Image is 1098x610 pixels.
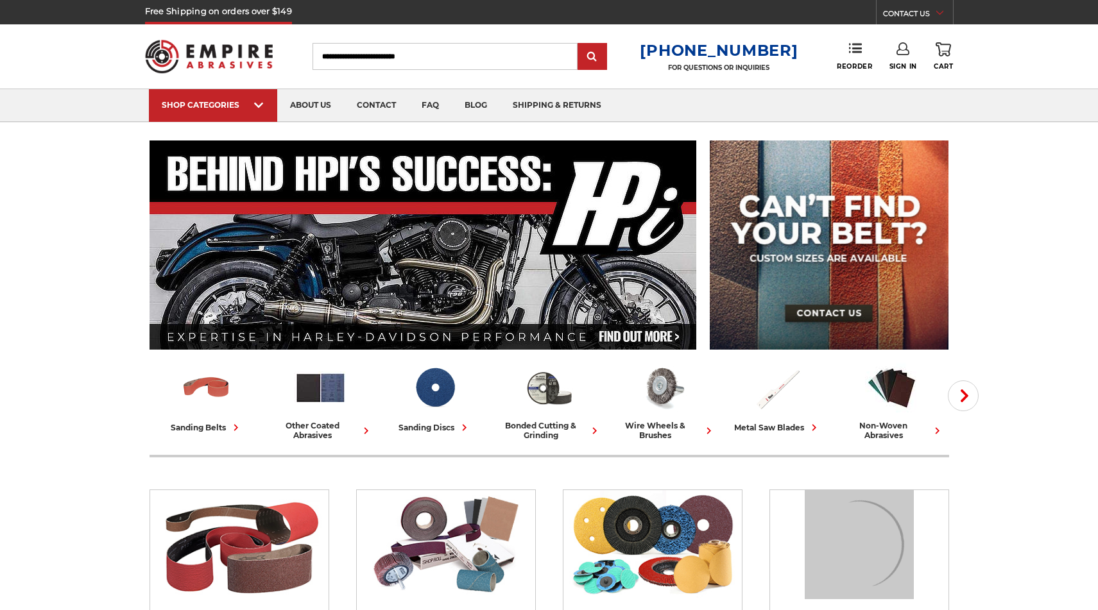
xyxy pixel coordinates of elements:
[500,89,614,122] a: shipping & returns
[522,361,576,414] img: Bonded Cutting & Grinding
[865,361,918,414] img: Non-woven Abrasives
[640,41,798,60] a: [PHONE_NUMBER]
[180,361,233,414] img: Sanding Belts
[383,361,487,434] a: sanding discs
[156,490,322,599] img: Sanding Belts
[640,64,798,72] p: FOR QUESTIONS OR INQUIRIES
[294,361,347,414] img: Other Coated Abrasives
[363,490,529,599] img: Other Coated Abrasives
[452,89,500,122] a: blog
[726,361,830,434] a: metal saw blades
[162,100,264,110] div: SHOP CATEGORIES
[155,361,259,434] a: sanding belts
[277,89,344,122] a: about us
[837,62,872,71] span: Reorder
[408,361,461,414] img: Sanding Discs
[805,490,914,599] img: Bonded Cutting & Grinding
[710,140,948,350] img: promo banner for custom belts.
[269,421,373,440] div: other coated abrasives
[497,361,601,440] a: bonded cutting & grinding
[409,89,452,122] a: faq
[612,421,716,440] div: wire wheels & brushes
[751,361,804,414] img: Metal Saw Blades
[934,42,953,71] a: Cart
[889,62,917,71] span: Sign In
[269,361,373,440] a: other coated abrasives
[150,140,697,350] img: Banner for an interview featuring Horsepower Inc who makes Harley performance upgrades featured o...
[579,44,605,70] input: Submit
[569,490,735,599] img: Sanding Discs
[734,421,821,434] div: metal saw blades
[840,361,944,440] a: non-woven abrasives
[497,421,601,440] div: bonded cutting & grinding
[612,361,716,440] a: wire wheels & brushes
[399,421,471,434] div: sanding discs
[145,31,273,81] img: Empire Abrasives
[948,380,979,411] button: Next
[934,62,953,71] span: Cart
[171,421,243,434] div: sanding belts
[344,89,409,122] a: contact
[840,421,944,440] div: non-woven abrasives
[837,42,872,70] a: Reorder
[883,6,953,24] a: CONTACT US
[637,361,690,414] img: Wire Wheels & Brushes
